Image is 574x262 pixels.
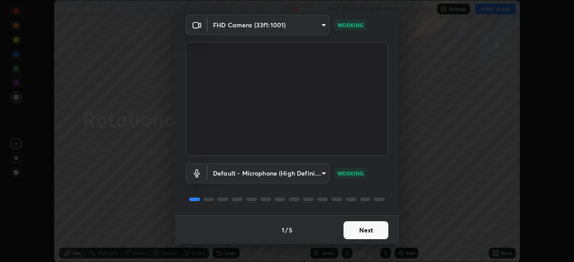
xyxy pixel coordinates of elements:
p: WORKING [337,169,364,177]
div: FHD Camera (33f1:1001) [208,163,329,183]
h4: 1 [282,225,284,235]
p: WORKING [337,21,364,29]
div: FHD Camera (33f1:1001) [208,15,329,35]
h4: / [285,225,288,235]
h4: 5 [289,225,292,235]
button: Next [344,221,388,239]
